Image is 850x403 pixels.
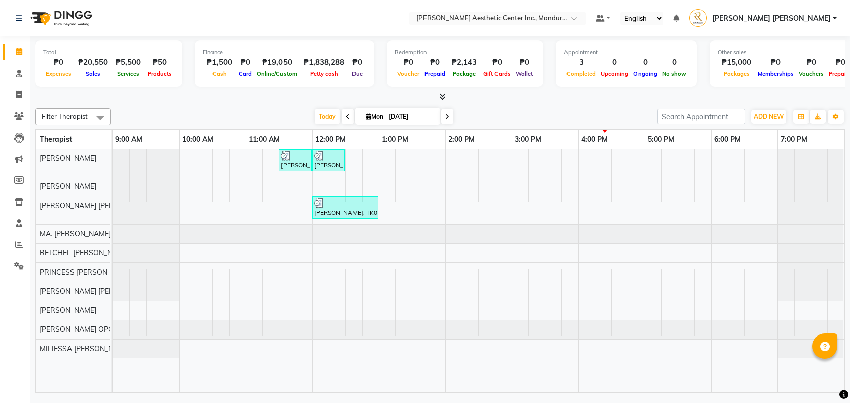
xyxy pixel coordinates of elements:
[26,4,95,32] img: logo
[513,57,535,69] div: ₱0
[40,306,96,315] span: [PERSON_NAME]
[712,132,743,147] a: 6:00 PM
[43,70,74,77] span: Expenses
[751,110,786,124] button: ADD NEW
[113,132,145,147] a: 9:00 AM
[115,70,142,77] span: Services
[40,248,129,257] span: RETCHEL [PERSON_NAME]
[513,70,535,77] span: Wallet
[631,70,660,77] span: Ongoing
[40,154,96,163] span: [PERSON_NAME]
[236,70,254,77] span: Card
[40,267,133,277] span: PRINCESS [PERSON_NAME]
[481,57,513,69] div: ₱0
[43,48,174,57] div: Total
[446,132,477,147] a: 2:00 PM
[657,109,745,124] input: Search Appointment
[254,57,300,69] div: ₱19,050
[313,151,344,170] div: [PERSON_NAME], TK03, 12:00 PM-12:30 PM, Diode Laser Hair Removal/Skin Rejuvenation - Underarms (₱...
[40,135,72,144] span: Therapist
[83,70,103,77] span: Sales
[660,70,689,77] span: No show
[395,57,422,69] div: ₱0
[203,48,366,57] div: Finance
[74,57,112,69] div: ₱20,550
[718,57,755,69] div: ₱15,000
[808,363,840,393] iframe: chat widget
[564,57,598,69] div: 3
[203,57,236,69] div: ₱1,500
[40,325,139,334] span: [PERSON_NAME] OPOLENCIA
[796,57,826,69] div: ₱0
[598,57,631,69] div: 0
[40,287,155,296] span: [PERSON_NAME] [PERSON_NAME]
[40,201,155,210] span: [PERSON_NAME] [PERSON_NAME]
[210,70,229,77] span: Cash
[40,344,130,353] span: MILIESSA [PERSON_NAME]
[564,48,689,57] div: Appointment
[689,9,707,27] img: MABELL DELA PENA
[422,70,448,77] span: Prepaid
[145,57,174,69] div: ₱50
[363,113,386,120] span: Mon
[145,70,174,77] span: Products
[712,13,831,24] span: [PERSON_NAME] [PERSON_NAME]
[778,132,810,147] a: 7:00 PM
[40,182,96,191] span: [PERSON_NAME]
[660,57,689,69] div: 0
[395,70,422,77] span: Voucher
[313,198,377,217] div: [PERSON_NAME], TK01, 12:00 PM-01:00 PM, Permanent Make Up - Brow Tattoo Touch Up
[246,132,282,147] a: 11:00 AM
[631,57,660,69] div: 0
[598,70,631,77] span: Upcoming
[254,70,300,77] span: Online/Custom
[450,70,478,77] span: Package
[448,57,481,69] div: ₱2,143
[280,151,311,170] div: [PERSON_NAME], TK02, 11:30 AM-12:00 PM, Picosure/Picosecond - Underarms ([MEDICAL_DATA])
[395,48,535,57] div: Redemption
[379,132,411,147] a: 1:00 PM
[512,132,544,147] a: 3:00 PM
[422,57,448,69] div: ₱0
[236,57,254,69] div: ₱0
[43,57,74,69] div: ₱0
[112,57,145,69] div: ₱5,500
[386,109,436,124] input: 2025-09-01
[481,70,513,77] span: Gift Cards
[349,70,365,77] span: Due
[42,112,88,120] span: Filter Therapist
[40,229,111,238] span: MA. [PERSON_NAME]
[755,57,796,69] div: ₱0
[300,57,348,69] div: ₱1,838,288
[564,70,598,77] span: Completed
[755,70,796,77] span: Memberships
[645,132,677,147] a: 5:00 PM
[754,113,784,120] span: ADD NEW
[180,132,216,147] a: 10:00 AM
[308,70,341,77] span: Petty cash
[721,70,752,77] span: Packages
[348,57,366,69] div: ₱0
[313,132,348,147] a: 12:00 PM
[579,132,610,147] a: 4:00 PM
[796,70,826,77] span: Vouchers
[315,109,340,124] span: Today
